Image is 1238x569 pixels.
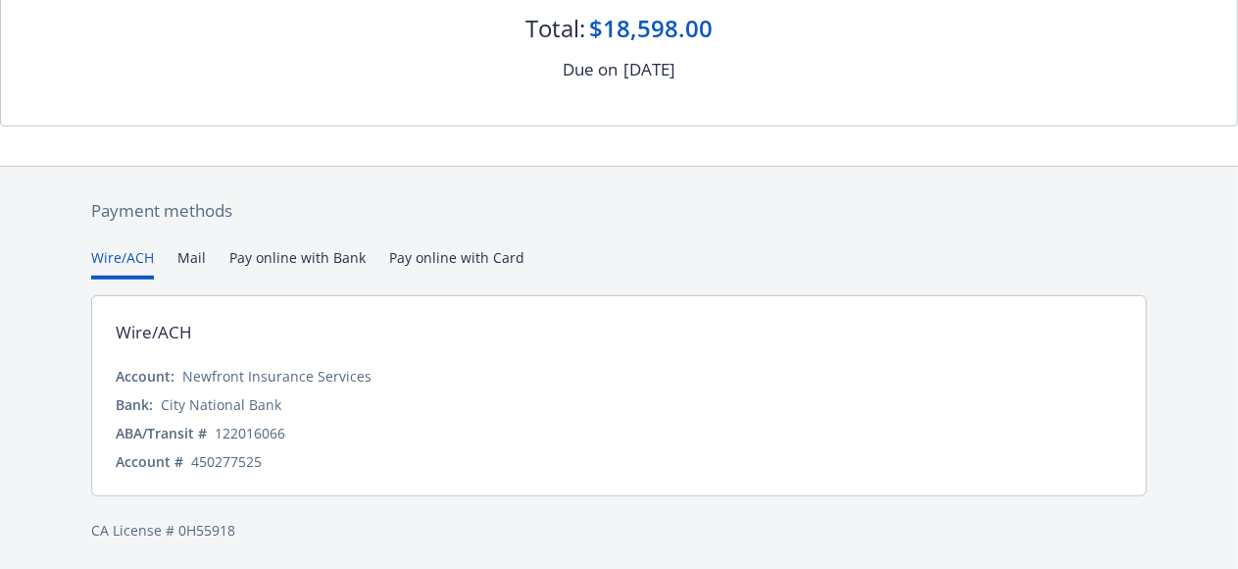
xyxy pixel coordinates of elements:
[525,12,585,45] div: Total:
[623,57,675,82] div: [DATE]
[116,394,153,415] div: Bank:
[91,247,154,280] button: Wire/ACH
[116,423,207,443] div: ABA/Transit #
[91,520,1147,541] div: CA License # 0H55918
[191,451,262,472] div: 450277525
[116,451,183,472] div: Account #
[116,366,174,387] div: Account:
[182,366,371,387] div: Newfront Insurance Services
[563,57,618,82] div: Due on
[229,247,366,280] button: Pay online with Bank
[589,12,713,45] div: $18,598.00
[177,247,206,280] button: Mail
[215,423,285,443] div: 122016066
[116,320,192,345] div: Wire/ACH
[389,247,524,280] button: Pay online with Card
[91,198,1147,224] div: Payment methods
[161,394,281,415] div: City National Bank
